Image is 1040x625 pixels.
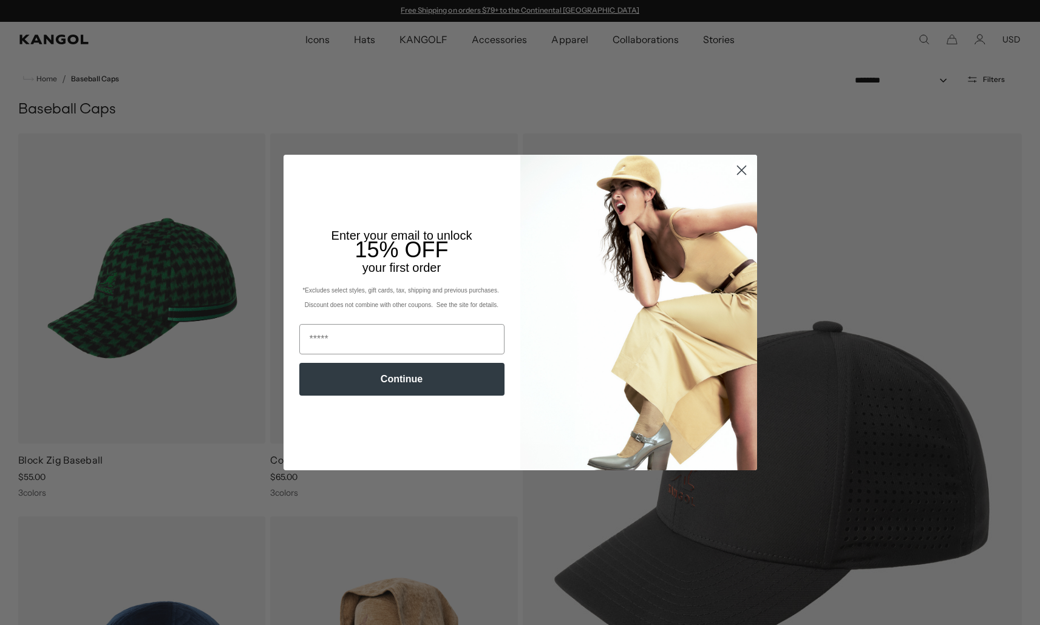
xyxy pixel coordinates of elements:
[331,229,472,242] span: Enter your email to unlock
[731,160,752,181] button: Close dialog
[362,261,441,274] span: your first order
[302,287,500,308] span: *Excludes select styles, gift cards, tax, shipping and previous purchases. Discount does not comb...
[520,155,757,470] img: 93be19ad-e773-4382-80b9-c9d740c9197f.jpeg
[355,237,448,262] span: 15% OFF
[299,363,505,396] button: Continue
[299,324,505,354] input: Email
